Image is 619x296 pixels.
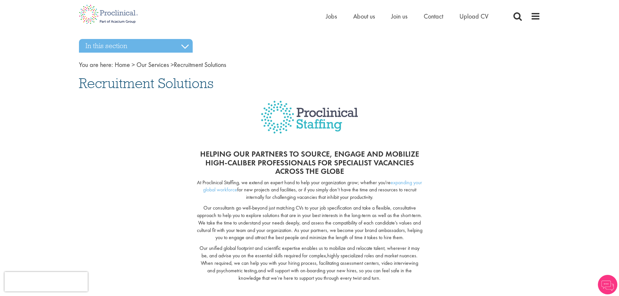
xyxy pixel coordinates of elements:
[79,39,193,53] h3: In this section
[197,204,422,241] p: Our consultants go well-beyond just matching CVs to your job specification and take a flexible, c...
[5,272,88,291] iframe: reCAPTCHA
[115,60,130,69] a: breadcrumb link to Home
[197,179,422,201] p: At Proclinical Staffing, we extend an expert hand to help your organization grow; whether you're ...
[115,60,226,69] span: Recruitment Solutions
[261,101,358,143] img: Proclinical Staffing
[132,60,135,69] span: >
[197,150,422,175] h2: Helping our partners to source, engage and mobilize high-caliber professionals for specialist vac...
[79,74,213,92] span: Recruitment Solutions
[598,275,617,294] img: Chatbot
[197,245,422,282] p: Our unified global footprint and scientific expertise enables us to mobilize and relocate talent,...
[203,179,422,193] a: expanding your global workforce
[79,60,113,69] span: You are here:
[353,12,375,20] a: About us
[136,60,169,69] a: breadcrumb link to Our Services
[171,60,174,69] span: >
[326,12,337,20] a: Jobs
[391,12,407,20] a: Join us
[459,12,488,20] a: Upload CV
[424,12,443,20] a: Contact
